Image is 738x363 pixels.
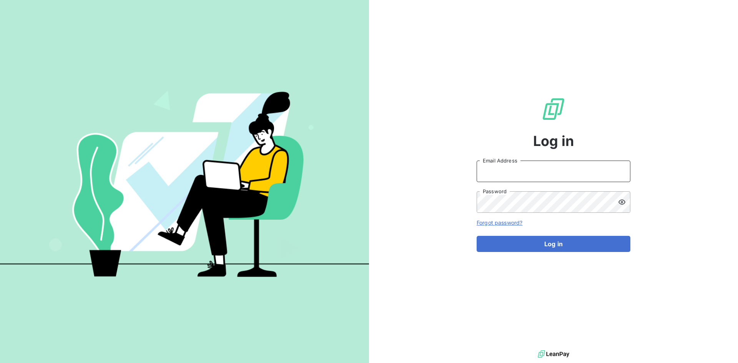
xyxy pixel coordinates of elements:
button: Log in [477,236,630,252]
img: logo [538,348,569,360]
input: placeholder [477,161,630,182]
img: LeanPay Logo [541,97,566,121]
a: Forgot password? [477,219,522,226]
span: Log in [533,131,574,151]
